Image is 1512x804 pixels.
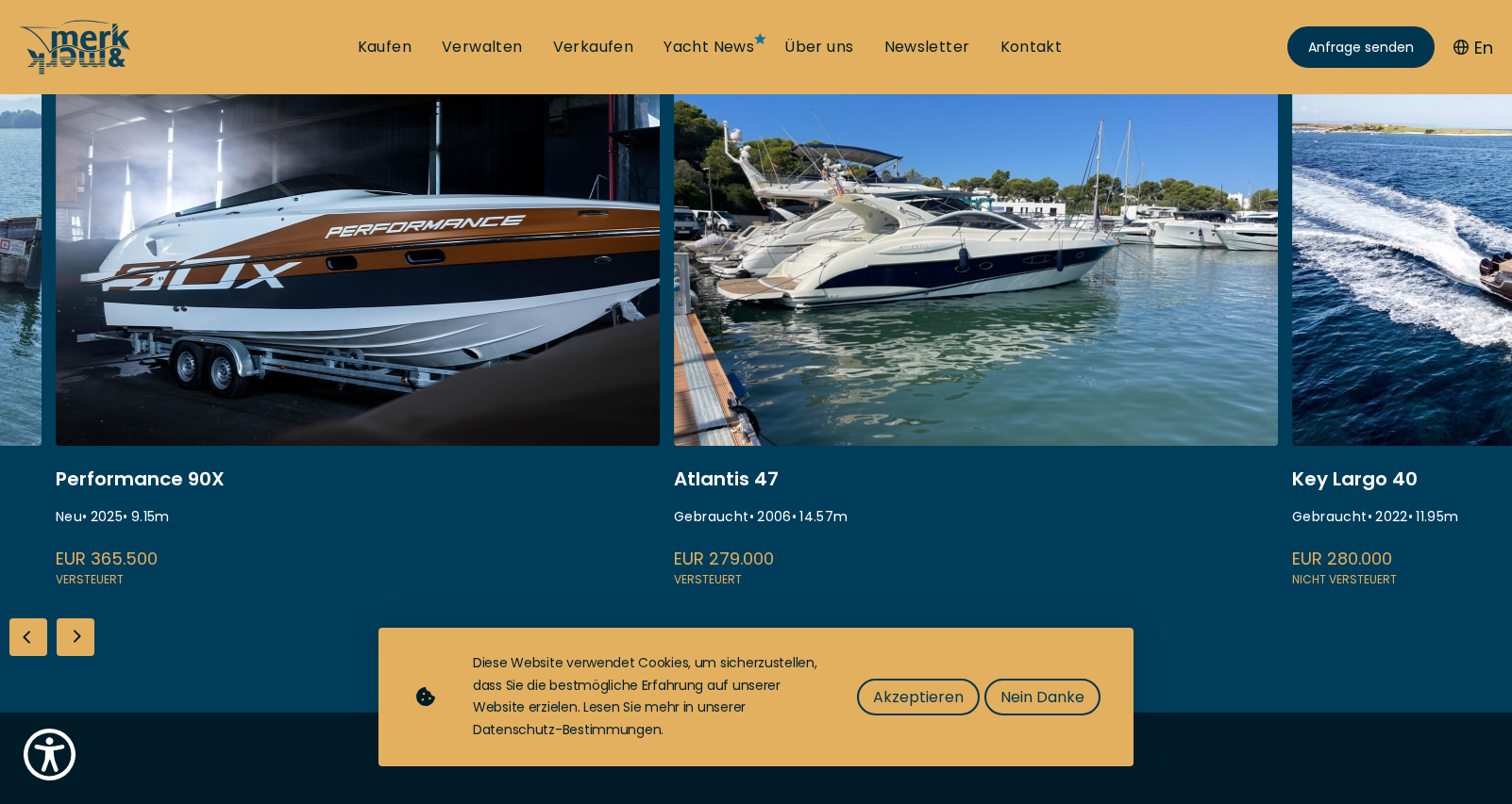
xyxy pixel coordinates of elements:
a: Verkaufen [553,37,634,57]
button: En [1453,35,1493,60]
div: Next slide [57,618,94,656]
span: Akzeptieren [873,685,964,709]
button: Akzeptieren [857,679,980,715]
a: Anfrage senden [1287,26,1435,68]
button: Nein Danke [984,679,1100,715]
button: Show Accessibility Preferences [19,724,80,785]
a: Verwalten [442,37,523,57]
span: Nein Danke [1000,685,1084,709]
div: Diese Website verwendet Cookies, um sicherzustellen, dass Sie die bestmögliche Erfahrung auf unse... [473,652,819,742]
a: Datenschutz-Bestimmungen [473,720,661,739]
a: Kontakt [1000,37,1063,57]
div: Previous slide [9,618,47,656]
a: Yacht News [664,37,754,57]
span: Anfrage senden [1308,38,1414,57]
a: Über uns [784,37,853,57]
a: Kaufen [358,37,412,57]
a: Newsletter [884,37,970,57]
